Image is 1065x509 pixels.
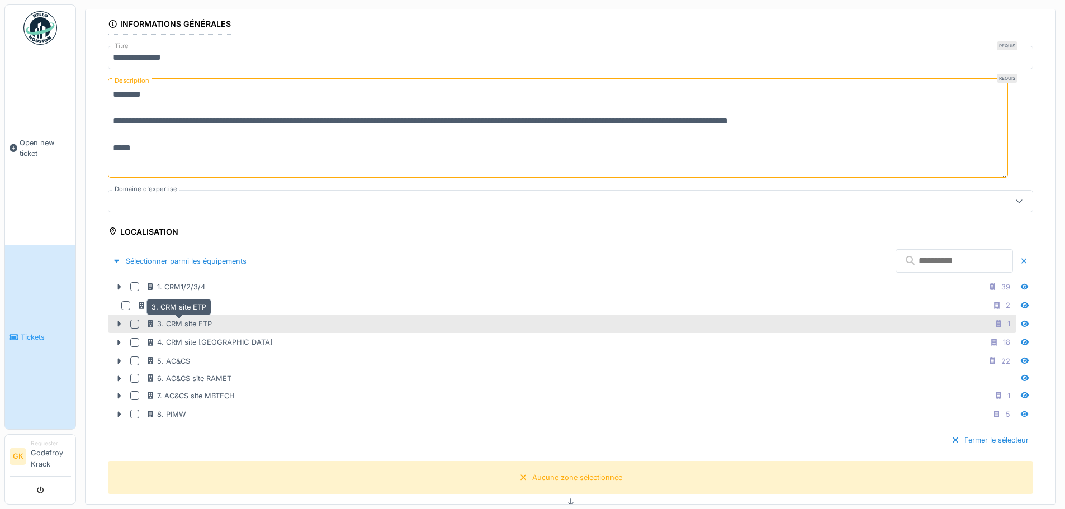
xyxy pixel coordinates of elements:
[112,74,152,88] label: Description
[146,299,211,315] div: 3. CRM site ETP
[108,16,231,35] div: Informations générales
[146,318,212,329] div: 3. CRM site ETP
[112,41,131,51] label: Titre
[997,74,1017,83] div: Requis
[112,184,179,194] label: Domaine d'expertise
[10,439,71,477] a: GK RequesterGodefroy Krack
[146,337,273,348] div: 4. CRM site [GEOGRAPHIC_DATA]
[146,409,186,420] div: 8. PIMW
[1006,300,1010,311] div: 2
[1007,318,1010,329] div: 1
[146,356,190,367] div: 5. AC&CS
[146,282,205,292] div: 1. CRM1/2/3/4
[1001,282,1010,292] div: 39
[146,391,235,401] div: 7. AC&CS site MBTECH
[108,223,178,242] div: Localisation
[5,245,75,429] a: Tickets
[146,373,231,384] div: 6. AC&CS site RAMET
[137,300,211,311] div: 2. CRM site ENGIS
[108,254,251,269] div: Sélectionner parmi les équipements
[1003,337,1010,348] div: 18
[10,448,26,465] li: GK
[20,137,71,159] span: Open new ticket
[31,439,71,474] li: Godefroy Krack
[1001,356,1010,367] div: 22
[21,332,71,342] span: Tickets
[997,41,1017,50] div: Requis
[946,432,1033,448] div: Fermer le sélecteur
[1007,391,1010,401] div: 1
[1006,409,1010,420] div: 5
[532,472,622,483] div: Aucune zone sélectionnée
[23,11,57,45] img: Badge_color-CXgf-gQk.svg
[5,51,75,245] a: Open new ticket
[31,439,71,448] div: Requester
